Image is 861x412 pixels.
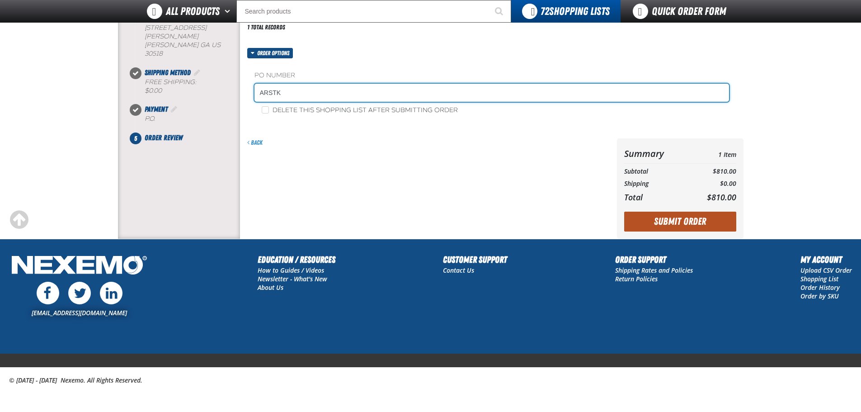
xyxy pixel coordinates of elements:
button: Submit Order [624,212,736,232]
span: Order Review [145,133,183,142]
div: Scroll to the top [9,210,29,230]
div: Free Shipping: [145,78,240,95]
a: Upload CSV Order [800,266,852,275]
td: $0.00 [688,178,736,190]
a: How to Guides / Videos [258,266,324,275]
h2: My Account [800,253,852,266]
bdo: 30518 [145,50,163,57]
div: 1 total records [247,23,285,32]
th: Subtotal [624,166,689,178]
a: Shopping List [800,275,838,283]
span: All Products [166,3,220,19]
span: 5 [130,133,141,144]
span: Payment [145,105,168,114]
td: $810.00 [688,166,736,178]
th: Shipping [624,178,689,190]
span: [PERSON_NAME] [145,41,198,49]
a: Newsletter - What's New [258,275,327,283]
span: GA [200,41,210,49]
li: Order Review. Step 5 of 5. Not Completed [136,133,240,143]
a: Edit Shipping Method [193,68,202,77]
h2: Education / Resources [258,253,335,266]
label: Delete this shopping list after submitting order [262,106,458,115]
a: Order by SKU [800,292,839,300]
label: PO Number [254,71,729,80]
a: About Us [258,283,283,292]
span: [STREET_ADDRESS][PERSON_NAME] [145,24,207,40]
th: Total [624,190,689,204]
th: Summary [624,146,689,161]
a: Edit Payment [169,105,179,114]
span: Shipping Method [145,68,191,77]
h2: Order Support [615,253,693,266]
td: 1 Item [688,146,736,161]
div: P.O. [145,115,240,123]
span: Shopping Lists [541,5,610,18]
strong: 72 [541,5,549,18]
h2: Customer Support [443,253,507,266]
input: Delete this shopping list after submitting order [262,106,269,114]
span: Order options [257,48,293,58]
li: Shipping Method. Step 3 of 5. Completed [136,67,240,104]
li: Payment. Step 4 of 5. Completed [136,104,240,133]
span: US [212,41,221,49]
a: [EMAIL_ADDRESS][DOMAIN_NAME] [32,308,127,317]
a: Return Policies [615,275,658,283]
img: Nexemo Logo [9,253,150,279]
button: Order options [247,48,293,58]
strong: $0.00 [145,87,162,95]
a: Contact Us [443,266,474,275]
span: $810.00 [707,192,736,203]
a: Back [247,139,263,146]
a: Order History [800,283,840,292]
a: Shipping Rates and Policies [615,266,693,275]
